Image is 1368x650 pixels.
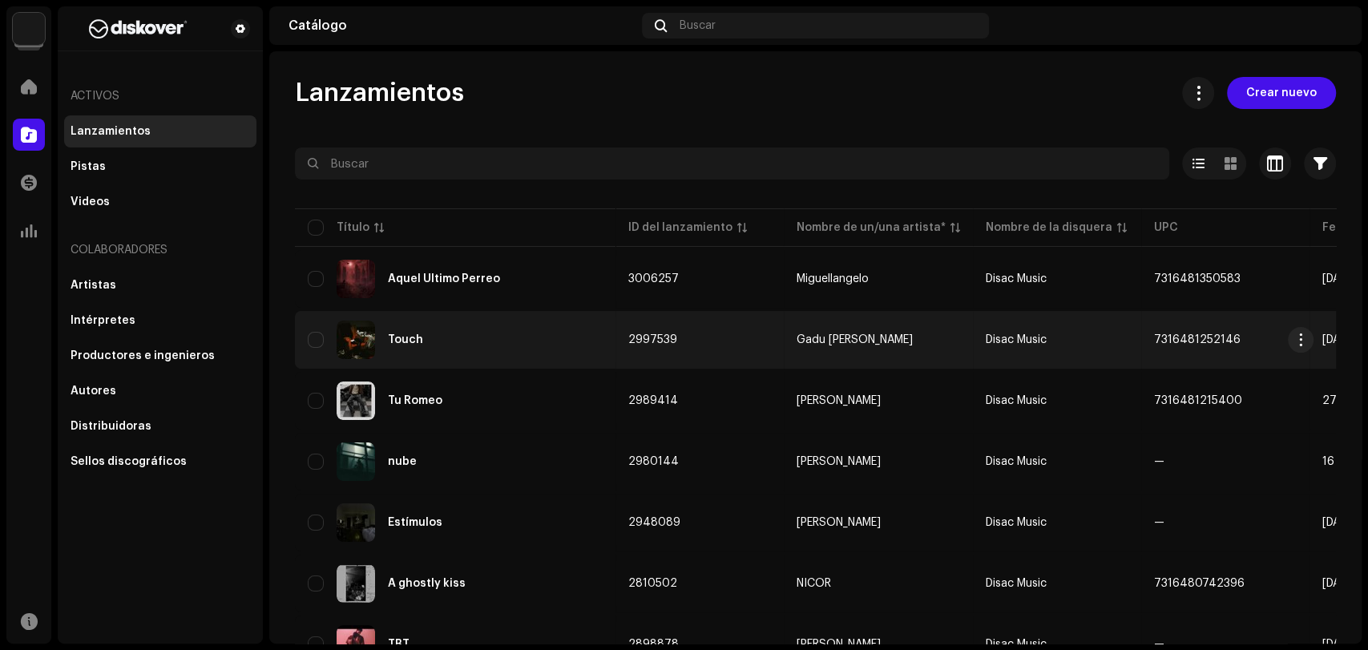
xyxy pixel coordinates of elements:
div: [PERSON_NAME] [797,456,881,467]
div: ID del lanzamiento [628,220,732,236]
img: 6ae18a99-45f1-4cbd-941c-6b58e31b1f0e [337,564,375,603]
span: Disac Music [986,395,1047,406]
span: Disac Music [986,578,1047,589]
re-m-nav-item: Videos [64,186,256,218]
img: b627a117-4a24-417a-95e9-2d0c90689367 [71,19,205,38]
div: Título [337,220,369,236]
div: Nombre de un/una artista* [797,220,946,236]
span: 15 sept 2025 [1322,273,1356,285]
span: Jona Hidalgo [797,639,960,650]
re-m-nav-item: Artistas [64,269,256,301]
input: Buscar [295,147,1169,180]
div: Nombre de la disquera [986,220,1112,236]
div: Tu Romeo [388,395,442,406]
span: 16 jul 2025 [1322,517,1356,528]
span: Lanzamientos [295,77,464,109]
div: Productores e ingenieros [71,349,215,362]
div: NICOR [797,578,831,589]
span: 7316481215400 [1154,395,1242,406]
div: A ghostly kiss [388,578,466,589]
span: 4 sept 2025 [1322,334,1356,345]
img: e04fe6bf-8650-4eb5-8e53-e200e2cb76dd [337,442,375,481]
div: TBT [388,639,410,650]
span: 2989414 [628,395,678,406]
div: Intérpretes [71,314,135,327]
span: 3006257 [628,273,679,285]
re-m-nav-item: Distribuidoras [64,410,256,442]
img: e734098e-2f60-4f68-ac30-e45e0a6cbd3c [337,503,375,542]
re-m-nav-item: Sellos discográficos [64,446,256,478]
span: Crear nuevo [1246,77,1317,109]
span: Disac Music [986,273,1047,285]
img: ba1c85c9-38ff-4a2f-b4bb-9d6f19239841 [337,382,375,420]
div: Touch [388,334,423,345]
span: — [1154,456,1164,467]
span: Disac Music [986,456,1047,467]
img: 297a105e-aa6c-4183-9ff4-27133c00f2e2 [13,13,45,45]
div: Catálogo [289,19,636,32]
span: 2948089 [628,517,680,528]
div: Gadu [PERSON_NAME] [797,334,913,345]
img: 122a9b04-e884-45ca-996a-959c53763516 [337,260,375,298]
div: Miguellangelo [797,273,869,285]
span: Miguellangelo [797,273,960,285]
span: León Cordero [797,456,960,467]
span: — [1154,517,1164,528]
span: 1 jul 2025 [1322,639,1356,650]
div: Distribuidoras [71,420,151,433]
div: Estímulos [388,517,442,528]
span: Buscar [680,19,716,32]
div: [PERSON_NAME] [797,517,881,528]
img: bccabe0e-6f96-4221-8f39-b6f215d5fa2d [337,321,375,359]
span: 7316481252146 [1154,334,1241,345]
re-m-nav-item: Intérpretes [64,305,256,337]
span: NICOR [797,578,960,589]
img: f128795f-6746-4f0f-b5d6-aee1965a7dc2 [1317,13,1342,38]
span: Gadu Camiolo [797,334,960,345]
re-m-nav-item: Pistas [64,151,256,183]
div: Artistas [71,279,116,292]
div: Pistas [71,160,106,173]
span: 20 may 2025 [1322,578,1356,589]
div: [PERSON_NAME] [797,639,881,650]
re-a-nav-header: Colaboradores [64,231,256,269]
re-a-nav-header: Activos [64,77,256,115]
re-m-nav-item: Autores [64,375,256,407]
span: 2997539 [628,334,677,345]
div: Aquel Ultimo Perreo [388,273,500,285]
span: Disac Music [986,334,1047,345]
div: Autores [71,385,116,398]
span: Disac Music [986,639,1047,650]
span: 2898878 [628,639,679,650]
span: — [1154,639,1164,650]
span: León Cordero [797,517,960,528]
re-m-nav-item: Productores e ingenieros [64,340,256,372]
span: Disac Music [986,517,1047,528]
span: 2980144 [628,456,679,467]
button: Crear nuevo [1227,77,1336,109]
span: 2810502 [628,578,677,589]
div: [PERSON_NAME] [797,395,881,406]
div: Lanzamientos [71,125,151,138]
span: camilo burgos [797,395,960,406]
re-m-nav-item: Lanzamientos [64,115,256,147]
div: nube [388,456,417,467]
span: 7316480742396 [1154,578,1245,589]
div: Sellos discográficos [71,455,187,468]
div: Videos [71,196,110,208]
span: 7316481350583 [1154,273,1241,285]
